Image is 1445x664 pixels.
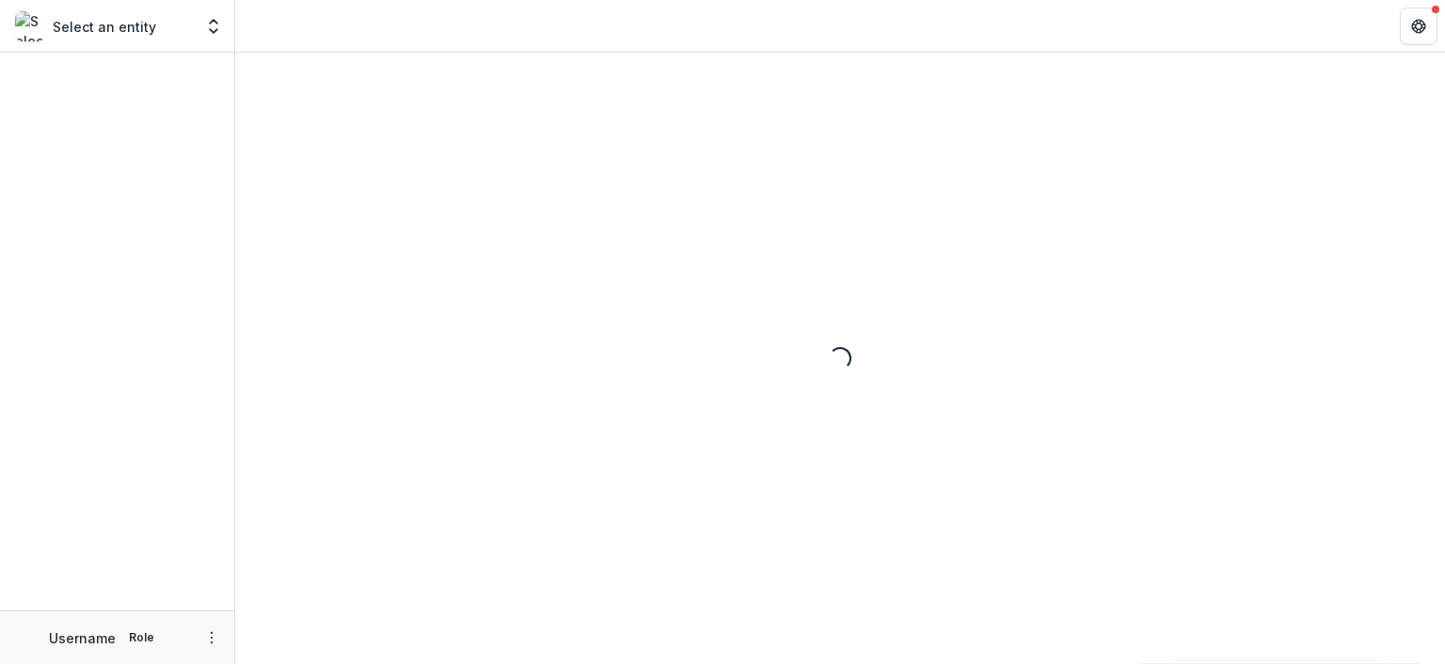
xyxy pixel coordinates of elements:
[1400,8,1437,45] button: Get Help
[200,8,227,45] button: Open entity switcher
[200,626,223,649] button: More
[15,11,45,41] img: Select an entity
[49,628,116,648] p: Username
[123,629,160,646] p: Role
[53,17,156,37] p: Select an entity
